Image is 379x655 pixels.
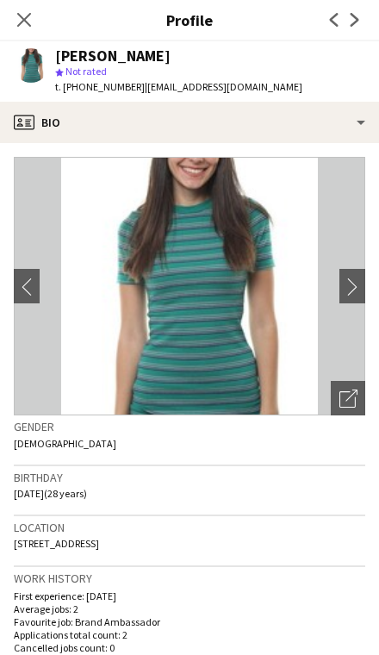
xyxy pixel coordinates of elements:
span: [STREET_ADDRESS] [14,537,99,550]
p: Average jobs: 2 [14,602,365,615]
p: Favourite job: Brand Ambassador [14,615,365,628]
div: Open photos pop-in [331,381,365,415]
img: Crew avatar or photo [14,157,365,415]
span: | [EMAIL_ADDRESS][DOMAIN_NAME] [145,80,302,93]
h3: Birthday [14,470,365,485]
span: Not rated [65,65,107,78]
h3: Gender [14,419,365,434]
p: Cancelled jobs count: 0 [14,641,365,654]
h3: Location [14,520,365,535]
span: [DEMOGRAPHIC_DATA] [14,437,116,450]
div: [PERSON_NAME] [55,48,171,64]
span: [DATE] (28 years) [14,487,87,500]
h3: Work history [14,571,365,586]
p: Applications total count: 2 [14,628,365,641]
p: First experience: [DATE] [14,589,365,602]
span: t. [PHONE_NUMBER] [55,80,145,93]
